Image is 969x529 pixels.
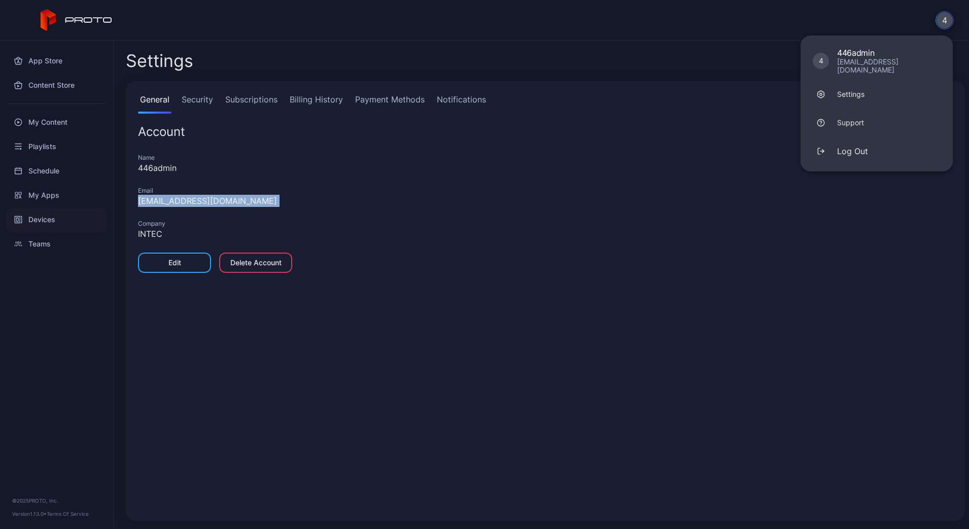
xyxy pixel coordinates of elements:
[837,58,941,74] div: [EMAIL_ADDRESS][DOMAIN_NAME]
[138,154,953,162] div: Name
[837,145,868,157] div: Log Out
[813,53,829,69] div: 4
[126,52,193,70] h2: Settings
[837,48,941,58] div: 446admin
[288,93,345,114] a: Billing History
[6,232,107,256] a: Teams
[353,93,427,114] a: Payment Methods
[180,93,215,114] a: Security
[6,207,107,232] a: Devices
[801,80,953,109] a: Settings
[138,126,953,138] div: Account
[138,162,953,174] div: 446admin
[801,137,953,165] button: Log Out
[936,11,954,29] button: 4
[801,42,953,80] a: 4446admin[EMAIL_ADDRESS][DOMAIN_NAME]
[168,259,181,267] div: Edit
[837,118,864,128] div: Support
[138,195,953,207] div: [EMAIL_ADDRESS][DOMAIN_NAME]
[6,159,107,183] a: Schedule
[138,187,953,195] div: Email
[801,109,953,137] a: Support
[12,497,101,505] div: © 2025 PROTO, Inc.
[219,253,292,273] button: Delete Account
[6,183,107,207] a: My Apps
[837,89,864,99] div: Settings
[230,259,282,267] div: Delete Account
[6,110,107,134] a: My Content
[6,49,107,73] a: App Store
[138,253,211,273] button: Edit
[138,220,953,228] div: Company
[223,93,280,114] a: Subscriptions
[435,93,488,114] a: Notifications
[47,511,89,517] a: Terms Of Service
[6,134,107,159] a: Playlists
[138,93,171,114] a: General
[12,511,47,517] span: Version 1.13.0 •
[6,73,107,97] a: Content Store
[138,228,953,240] div: INTEC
